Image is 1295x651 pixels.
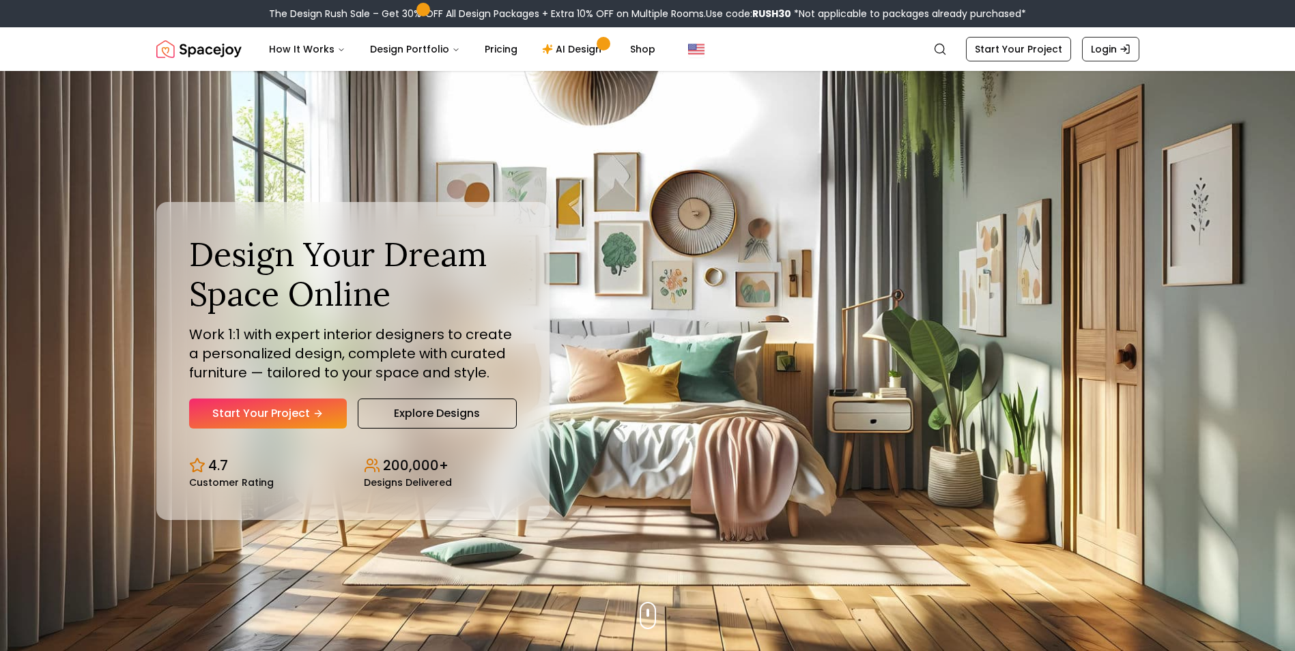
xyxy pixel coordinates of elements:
[189,325,517,382] p: Work 1:1 with expert interior designers to create a personalized design, complete with curated fu...
[156,35,242,63] a: Spacejoy
[966,37,1071,61] a: Start Your Project
[474,35,528,63] a: Pricing
[156,35,242,63] img: Spacejoy Logo
[189,235,517,313] h1: Design Your Dream Space Online
[531,35,616,63] a: AI Design
[619,35,666,63] a: Shop
[364,478,452,487] small: Designs Delivered
[189,478,274,487] small: Customer Rating
[189,399,347,429] a: Start Your Project
[1082,37,1139,61] a: Login
[688,41,705,57] img: United States
[189,445,517,487] div: Design stats
[752,7,791,20] b: RUSH30
[208,456,228,475] p: 4.7
[359,35,471,63] button: Design Portfolio
[791,7,1026,20] span: *Not applicable to packages already purchased*
[706,7,791,20] span: Use code:
[258,35,356,63] button: How It Works
[358,399,517,429] a: Explore Designs
[156,27,1139,71] nav: Global
[269,7,1026,20] div: The Design Rush Sale – Get 30% OFF All Design Packages + Extra 10% OFF on Multiple Rooms.
[258,35,666,63] nav: Main
[383,456,449,475] p: 200,000+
